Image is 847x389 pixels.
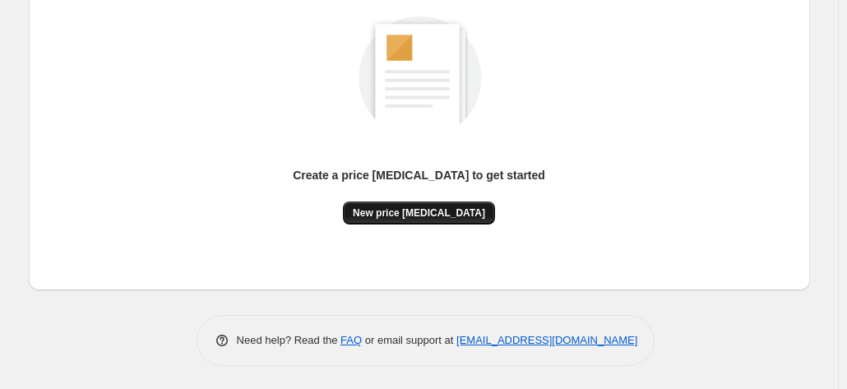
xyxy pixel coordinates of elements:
button: New price [MEDICAL_DATA] [343,201,495,225]
a: [EMAIL_ADDRESS][DOMAIN_NAME] [456,334,637,346]
span: New price [MEDICAL_DATA] [353,206,485,220]
span: Need help? Read the [237,334,341,346]
span: or email support at [362,334,456,346]
p: Create a price [MEDICAL_DATA] to get started [293,167,545,183]
a: FAQ [340,334,362,346]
